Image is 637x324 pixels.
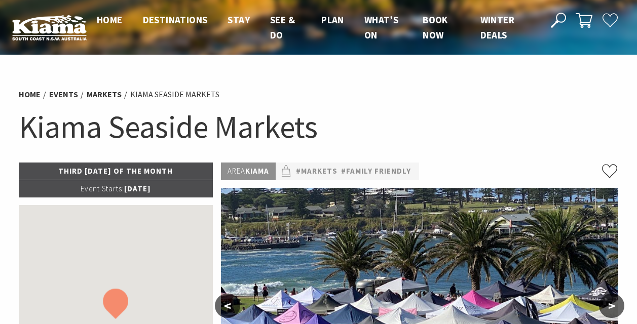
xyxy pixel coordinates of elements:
span: Home [97,14,123,26]
span: Book now [423,14,448,41]
a: #Family Friendly [341,165,411,178]
span: What’s On [364,14,398,41]
span: Area [228,166,245,176]
span: Destinations [143,14,208,26]
a: Home [19,89,41,100]
li: Kiama Seaside Markets [130,88,219,101]
span: Plan [321,14,344,26]
a: Events [49,89,78,100]
a: #Markets [296,165,338,178]
span: See & Do [270,14,295,41]
img: Kiama Logo [12,15,87,40]
p: Third [DATE] of the Month [19,163,213,180]
button: < [215,294,240,318]
a: Markets [87,89,122,100]
p: [DATE] [19,180,213,197]
span: Winter Deals [480,14,514,41]
p: Kiama [221,163,276,180]
h1: Kiama Seaside Markets [19,106,619,147]
span: Event Starts: [81,184,124,193]
span: Stay [228,14,250,26]
nav: Main Menu [87,12,539,43]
